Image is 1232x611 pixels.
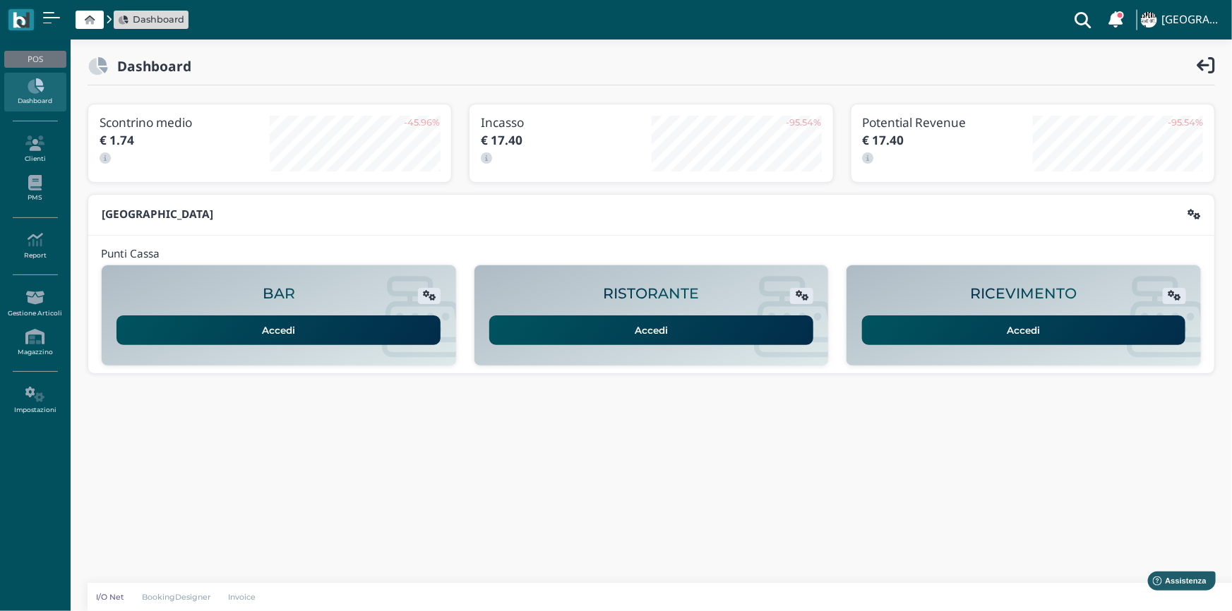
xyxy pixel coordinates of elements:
[1139,3,1224,37] a: ... [GEOGRAPHIC_DATA]
[13,12,29,28] img: logo
[4,381,66,420] a: Impostazioni
[489,315,813,345] a: Accedi
[863,132,904,148] b: € 17.40
[4,323,66,362] a: Magazzino
[4,284,66,323] a: Gestione Articoli
[863,116,1033,129] h3: Potential Revenue
[1161,14,1224,26] h4: [GEOGRAPHIC_DATA]
[102,207,213,222] b: [GEOGRAPHIC_DATA]
[4,130,66,169] a: Clienti
[971,286,1077,302] h2: RICEVIMENTO
[42,11,93,22] span: Assistenza
[481,116,651,129] h3: Incasso
[119,13,184,26] a: Dashboard
[4,73,66,111] a: Dashboard
[4,169,66,208] a: PMS
[108,59,191,73] h2: Dashboard
[133,13,184,26] span: Dashboard
[100,116,270,129] h3: Scontrino medio
[4,51,66,68] div: POS
[862,315,1186,345] a: Accedi
[1132,567,1220,599] iframe: Help widget launcher
[100,132,134,148] b: € 1.74
[116,315,441,345] a: Accedi
[101,248,160,260] h4: Punti Cassa
[4,226,66,265] a: Report
[481,132,522,148] b: € 17.40
[263,286,295,302] h2: BAR
[603,286,699,302] h2: RISTORANTE
[1141,12,1156,28] img: ...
